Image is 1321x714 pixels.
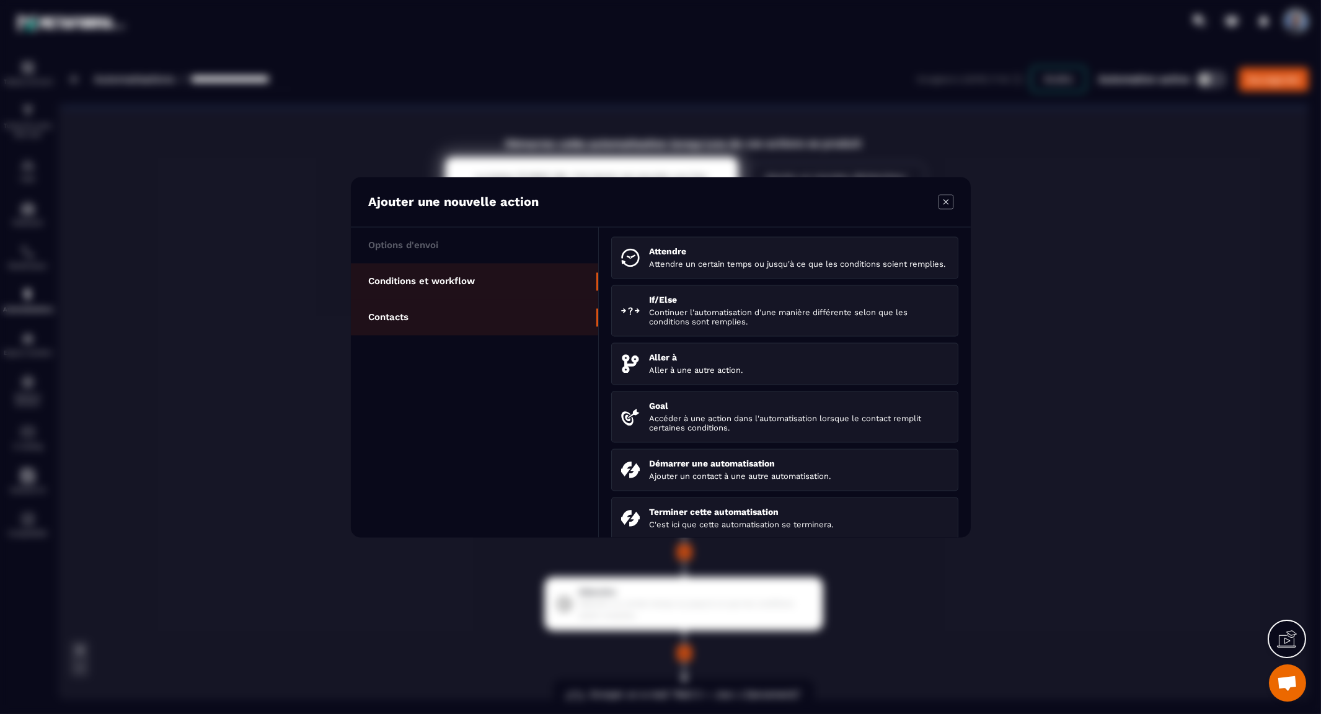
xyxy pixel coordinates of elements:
[649,352,948,362] p: Aller à
[649,507,948,517] p: Terminer cette automatisation
[368,275,475,287] p: Conditions et workflow
[649,471,948,481] p: Ajouter un contact à une autre automatisation.
[649,295,948,305] p: If/Else
[649,246,948,256] p: Attendre
[368,311,409,323] p: Contacts
[368,194,539,209] p: Ajouter une nouvelle action
[368,239,438,251] p: Options d'envoi
[621,354,640,373] img: goto.svg
[621,301,640,320] img: ifElse.svg
[649,458,948,468] p: Démarrer une automatisation
[649,401,948,411] p: Goal
[649,414,948,432] p: Accéder à une action dans l'automatisation lorsque le contact remplit certaines conditions.
[649,259,948,269] p: Attendre un certain temps ou jusqu'à ce que les conditions soient remplies.
[621,509,640,527] img: endAutomation.svg
[621,408,640,426] img: targeted.svg
[1269,664,1306,702] div: Ouvrir le chat
[621,248,640,267] img: wait.svg
[621,460,640,479] img: startAutomation.svg
[649,308,948,326] p: Continuer l'automatisation d'une manière différente selon que les conditions sont remplies.
[649,520,948,529] p: C'est ici que cette automatisation se terminera.
[649,365,948,375] p: Aller à une autre action.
